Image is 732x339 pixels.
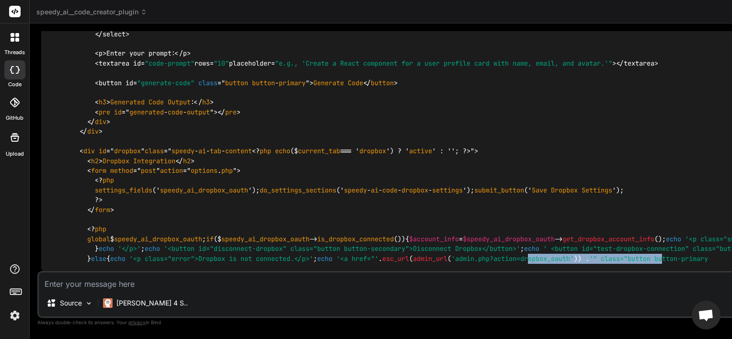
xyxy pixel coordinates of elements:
[524,245,539,253] span: echo
[582,186,612,194] span: Settings
[149,98,164,107] span: Code
[91,166,106,175] span: form
[145,59,194,68] span: "code-prompt"
[114,108,122,116] span: id
[214,59,229,68] span: "10"
[116,298,188,308] p: [PERSON_NAME] 4 S..
[36,7,147,17] span: speedy_ai__code_creator_plugin
[87,235,110,243] span: global
[83,147,95,156] span: div
[432,186,463,194] span: settings
[110,254,126,263] span: echo
[221,235,309,243] span: speedy_ai_dropbox_oauth
[110,166,133,175] span: method
[260,147,271,156] span: php
[225,108,237,116] span: pre
[317,254,332,263] span: echo
[409,235,459,243] span: $account_info
[474,186,524,194] span: submit_button
[99,147,106,156] span: id
[114,235,202,243] span: speedy_ai_dropbox_oauth
[451,254,574,263] span: 'admin.php?action=dropbox_oauth'
[210,147,221,156] span: tab
[562,235,654,243] span: get_dropbox_account_info
[103,298,113,308] img: Claude 4 Sonnet
[172,147,194,156] span: speedy
[198,147,206,156] span: ai
[129,254,313,263] span: '<p class="error">Dropbox is not connected.</p>'
[298,147,340,156] span: current_tab
[463,235,555,243] span: $speedy_ai_dropbox_oauth
[371,186,378,194] span: ai
[137,79,194,87] span: "generate-code"
[409,147,432,156] span: active
[95,186,152,194] span: settings_fields
[141,166,156,175] span: post
[359,147,386,156] span: dropbox
[95,117,106,126] span: div
[252,79,275,87] span: button
[87,127,99,136] span: div
[99,108,110,116] span: pre
[551,186,578,194] span: Dropbox
[279,79,306,87] span: primary
[168,108,183,116] span: code
[313,79,344,87] span: Generate
[348,79,363,87] span: Code
[114,147,141,156] span: dropbox
[187,108,210,116] span: output
[191,166,217,175] span: options
[532,186,547,194] span: Save
[225,79,248,87] span: button
[168,98,191,107] span: Output
[128,319,146,325] span: privacy
[206,235,214,243] span: if
[221,166,233,175] span: php
[160,186,248,194] span: speedy_ai_dropbox_oauth
[85,299,93,307] img: Pick Models
[91,254,106,263] span: else
[95,225,106,234] span: php
[145,245,160,253] span: echo
[344,186,367,194] span: speedy
[183,157,191,165] span: h2
[6,150,24,158] label: Upload
[99,98,106,107] span: h3
[118,245,141,253] span: '</p>'
[91,157,99,165] span: h2
[225,147,252,156] span: content
[4,48,25,56] label: threads
[60,298,82,308] p: Source
[49,79,624,243] span: =" - "> </ > < > :</ > < =" - - "></ > </ > </ > < =" " =" - - - <? ($ === ' ') ? ' ' : ''; ?>"> ...
[103,157,129,165] span: Dropbox
[95,205,110,214] span: form
[202,98,210,107] span: h3
[129,108,164,116] span: generated
[382,186,398,194] span: code
[692,301,721,329] a: Open chat
[6,114,23,122] label: GitHub
[371,79,394,87] span: button
[164,245,520,253] span: '<button id="disconnect-dropbox" class="button button-secondary">Disconnect Dropbox</button>'
[401,186,428,194] span: dropbox
[317,235,394,243] span: is_dropbox_connected
[260,186,336,194] span: do_settings_sections
[103,176,114,185] span: php
[413,254,447,263] span: admin_url
[198,79,217,87] span: class
[133,157,175,165] span: Integration
[110,98,145,107] span: Generated
[666,235,681,243] span: echo
[382,254,409,263] span: esc_url
[336,254,378,263] span: '<a href="'
[8,80,22,89] label: code
[99,245,114,253] span: echo
[7,307,23,324] img: settings
[275,147,290,156] span: echo
[589,254,708,263] span: '" class="button button-primary
[160,166,183,175] span: action
[275,59,612,68] span: "e.g., 'Create a React component for a user profile card with name, email, and avatar.'"
[145,147,164,156] span: class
